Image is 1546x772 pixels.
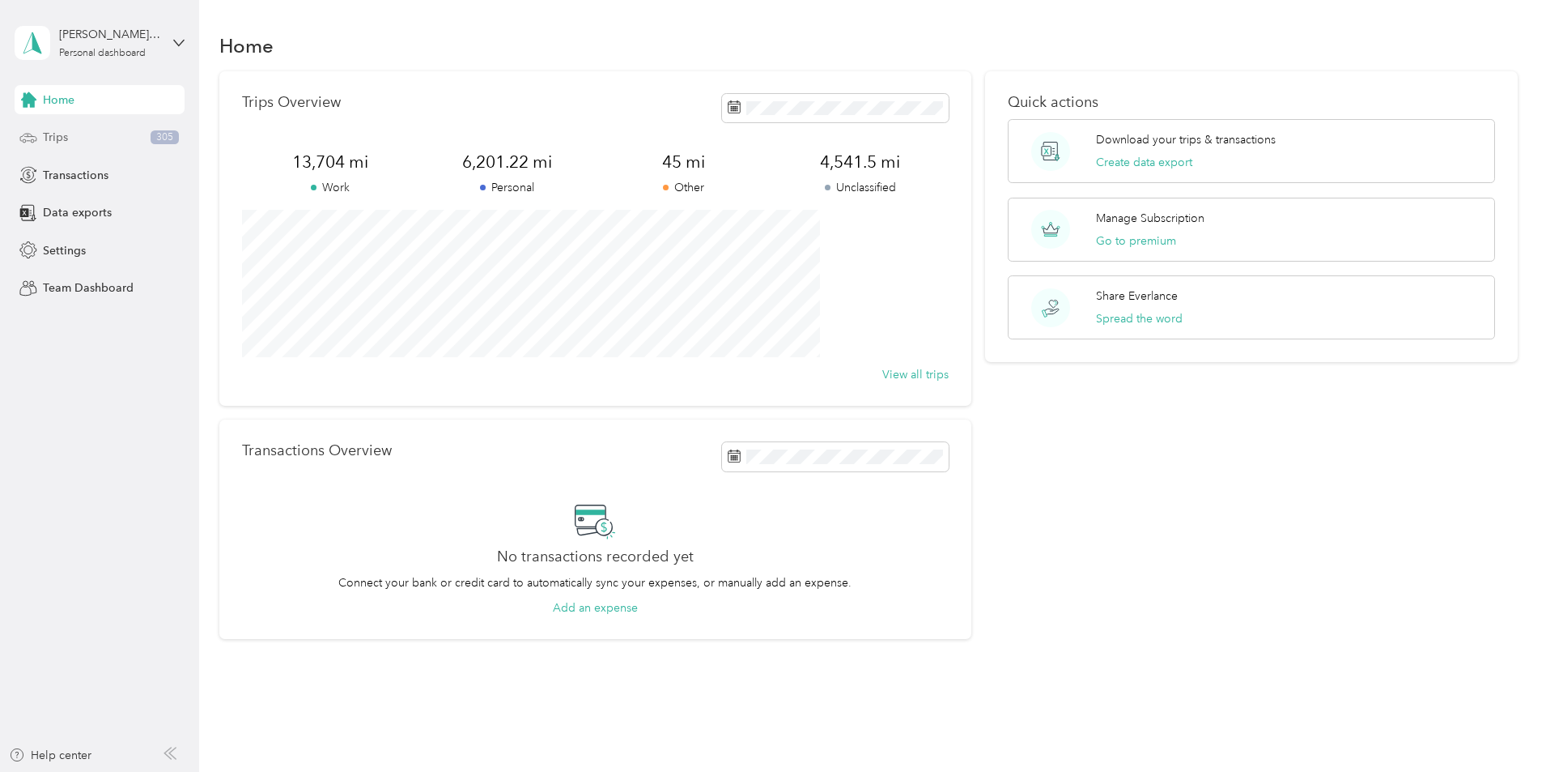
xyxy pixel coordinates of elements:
[595,179,771,196] p: Other
[43,242,86,259] span: Settings
[242,442,392,459] p: Transactions Overview
[219,37,274,54] h1: Home
[242,179,418,196] p: Work
[151,130,179,145] span: 305
[497,548,694,565] h2: No transactions recorded yet
[771,179,948,196] p: Unclassified
[59,49,146,58] div: Personal dashboard
[1096,131,1276,148] p: Download your trips & transactions
[418,179,595,196] p: Personal
[1096,154,1192,171] button: Create data export
[338,574,852,591] p: Connect your bank or credit card to automatically sync your expenses, or manually add an expense.
[43,204,112,221] span: Data exports
[43,279,134,296] span: Team Dashboard
[43,129,68,146] span: Trips
[771,151,948,173] span: 4,541.5 mi
[43,167,108,184] span: Transactions
[882,366,949,383] button: View all trips
[242,151,418,173] span: 13,704 mi
[553,599,638,616] button: Add an expense
[1096,210,1204,227] p: Manage Subscription
[242,94,341,111] p: Trips Overview
[1096,310,1183,327] button: Spread the word
[59,26,160,43] div: [PERSON_NAME][EMAIL_ADDRESS][DOMAIN_NAME]
[1455,681,1546,772] iframe: Everlance-gr Chat Button Frame
[43,92,74,109] span: Home
[1096,288,1178,305] p: Share Everlance
[1008,94,1495,111] p: Quick actions
[595,151,771,173] span: 45 mi
[9,747,91,764] button: Help center
[418,151,595,173] span: 6,201.22 mi
[1096,232,1176,250] button: Go to premium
